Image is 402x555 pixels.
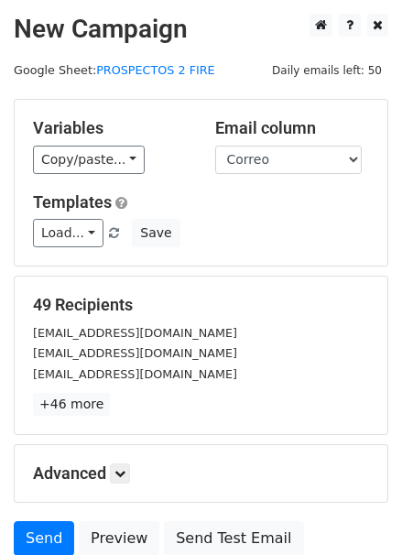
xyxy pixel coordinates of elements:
h5: 49 Recipients [33,295,369,315]
h5: Variables [33,118,188,138]
a: Daily emails left: 50 [266,63,388,77]
a: Templates [33,192,112,212]
h5: Email column [215,118,370,138]
small: [EMAIL_ADDRESS][DOMAIN_NAME] [33,326,237,340]
small: Google Sheet: [14,63,215,77]
small: [EMAIL_ADDRESS][DOMAIN_NAME] [33,346,237,360]
div: Widget de chat [310,467,402,555]
span: Daily emails left: 50 [266,60,388,81]
small: [EMAIL_ADDRESS][DOMAIN_NAME] [33,367,237,381]
a: Copy/paste... [33,146,145,174]
h5: Advanced [33,463,369,484]
a: Load... [33,219,103,247]
h2: New Campaign [14,14,388,45]
a: +46 more [33,393,110,416]
button: Save [132,219,179,247]
iframe: Chat Widget [310,467,402,555]
a: PROSPECTOS 2 FIRE [96,63,214,77]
